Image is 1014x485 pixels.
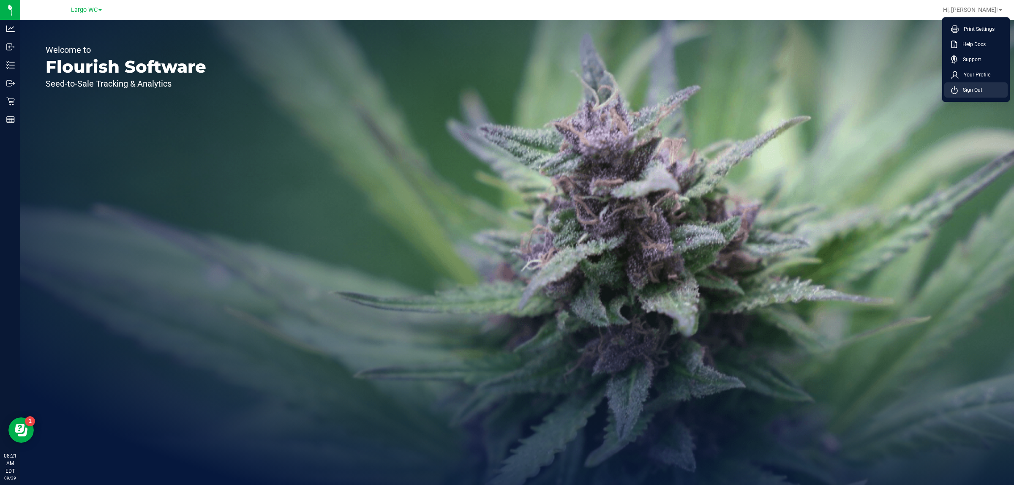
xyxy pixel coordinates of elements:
[951,40,1004,49] a: Help Docs
[6,79,15,87] inline-svg: Outbound
[957,40,986,49] span: Help Docs
[959,25,995,33] span: Print Settings
[6,25,15,33] inline-svg: Analytics
[6,43,15,51] inline-svg: Inbound
[4,452,16,475] p: 08:21 AM EDT
[4,475,16,481] p: 09/29
[46,46,206,54] p: Welcome to
[8,417,34,443] iframe: Resource center
[959,71,990,79] span: Your Profile
[951,55,1004,64] a: Support
[46,58,206,75] p: Flourish Software
[71,6,98,14] span: Largo WC
[944,82,1008,98] li: Sign Out
[6,115,15,124] inline-svg: Reports
[25,416,35,426] iframe: Resource center unread badge
[6,61,15,69] inline-svg: Inventory
[6,97,15,106] inline-svg: Retail
[943,6,998,13] span: Hi, [PERSON_NAME]!
[958,55,981,64] span: Support
[958,86,982,94] span: Sign Out
[46,79,206,88] p: Seed-to-Sale Tracking & Analytics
